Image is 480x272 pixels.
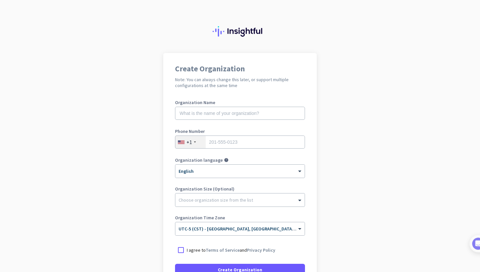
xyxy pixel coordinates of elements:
label: Organization Time Zone [175,215,305,220]
i: help [224,158,229,162]
h1: Create Organization [175,65,305,73]
label: Organization Size (Optional) [175,187,305,191]
h2: Note: You can always change this later, or support multiple configurations at the same time [175,77,305,88]
a: Privacy Policy [247,247,275,253]
input: What is the name of your organization? [175,107,305,120]
p: I agree to and [187,247,275,253]
label: Organization Name [175,100,305,105]
a: Terms of Service [206,247,240,253]
img: Insightful [213,26,267,37]
div: +1 [186,139,192,145]
label: Phone Number [175,129,305,134]
input: 201-555-0123 [175,136,305,149]
label: Organization language [175,158,223,162]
